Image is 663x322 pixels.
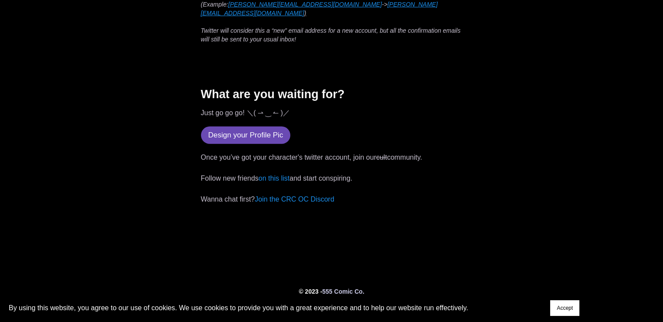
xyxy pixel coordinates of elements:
span: Accept [557,305,573,311]
a: Design your Profile Pic [201,127,291,144]
button: Accept [550,300,579,316]
p: Once you’ve got your character's twitter account, join our community. [201,153,462,162]
a: on this list [258,175,289,182]
h1: What are you waiting for? [201,87,462,101]
p: By using this website, you agree to our use of cookies. We use cookies to provide you with a grea... [9,302,468,314]
strike: cult [376,154,387,161]
p: Just go go go! ＼( ⇀ ‿ ↼ )／ [201,109,462,117]
em: -> [382,1,388,8]
a: [PERSON_NAME][EMAIL_ADDRESS][DOMAIN_NAME] [201,0,438,17]
a: 555 Comic Co. [322,288,364,295]
p: Follow new friends and start conspiring. [201,174,462,183]
strong: © 2023 - [299,288,322,295]
em: [PERSON_NAME][EMAIL_ADDRESS][DOMAIN_NAME] [228,1,382,8]
a: Join the CRC OC Discord [255,195,334,203]
p: Wanna chat first? [201,195,462,212]
em: [PERSON_NAME][EMAIL_ADDRESS][DOMAIN_NAME] [201,1,438,17]
em: ) [304,10,306,17]
em: Twitter will consider this a “new” email address for a new account, but all the confirmation emai... [201,27,462,43]
a: [PERSON_NAME][EMAIL_ADDRESS][DOMAIN_NAME] [228,0,382,8]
